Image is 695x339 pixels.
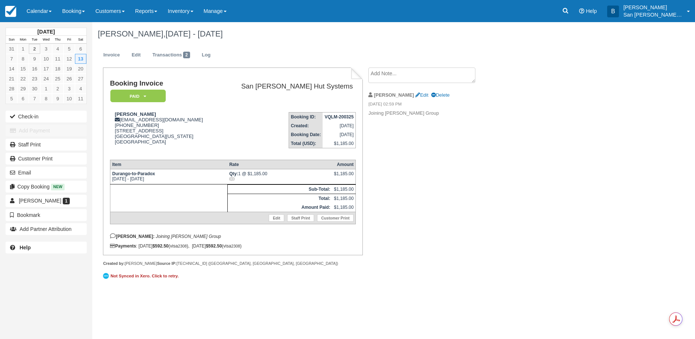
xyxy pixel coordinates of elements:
td: [DATE] - [DATE] [110,169,227,184]
em: (()) [229,176,330,181]
strong: [PERSON_NAME] [374,92,414,98]
strong: Qty [229,171,238,176]
small: 2308 [231,244,240,248]
span: [DATE] - [DATE] [165,29,223,38]
strong: VQLM-200325 [324,114,354,120]
a: 7 [6,54,17,64]
a: Log [196,48,216,62]
a: Transactions2 [147,48,196,62]
a: Staff Print [287,214,314,222]
th: Sat [75,36,86,44]
a: Help [6,242,87,253]
th: Amount Paid: [227,203,332,212]
th: Tue [29,36,40,44]
a: 19 [63,64,75,74]
a: Edit [126,48,146,62]
a: 27 [75,74,86,84]
button: Bookmark [6,209,87,221]
h1: [PERSON_NAME], [98,30,608,38]
p: Joining [PERSON_NAME] Group [368,110,493,117]
th: Booking Date: [289,130,323,139]
a: [PERSON_NAME] 1 [6,195,87,207]
strong: Created by: [103,261,125,266]
th: Thu [52,36,63,44]
a: 16 [29,64,40,74]
th: Fri [63,36,75,44]
span: 2 [183,52,190,58]
a: 13 [75,54,86,64]
div: : [DATE] (visa ), [DATE] (visa ) [110,243,356,249]
a: Delete [431,92,450,98]
a: 10 [63,94,75,104]
a: 26 [63,74,75,84]
a: 2 [29,44,40,54]
th: Total (USD): [289,139,323,148]
em: [DATE] 02:59 PM [368,101,493,109]
a: 2 [52,84,63,94]
i: Help [579,8,584,14]
a: 20 [75,64,86,74]
a: 12 [63,54,75,64]
img: checkfront-main-nav-mini-logo.png [5,6,16,17]
td: $1,185.00 [332,184,356,194]
a: 29 [17,84,29,94]
span: New [51,184,65,190]
a: 8 [17,54,29,64]
strong: Source IP: [157,261,177,266]
strong: $592.50 [152,243,168,249]
th: Booking ID: [289,113,323,122]
a: 14 [6,64,17,74]
a: Customer Print [6,153,87,165]
a: 11 [52,54,63,64]
td: $1,185.00 [332,203,356,212]
a: 3 [40,44,52,54]
a: 28 [6,84,17,94]
button: Add Payment [6,125,87,136]
a: Not Synced in Xero. Click to retry. [103,272,180,280]
b: Help [20,245,31,250]
button: Copy Booking New [6,181,87,193]
button: Email [6,167,87,179]
strong: [PERSON_NAME]: [110,234,155,239]
a: 4 [52,44,63,54]
strong: $592.50 [206,243,222,249]
a: 5 [6,94,17,104]
th: Mon [17,36,29,44]
a: 21 [6,74,17,84]
button: Add Partner Attribution [6,223,87,235]
div: B [607,6,619,17]
a: 22 [17,74,29,84]
a: 5 [63,44,75,54]
a: 1 [17,44,29,54]
a: Invoice [98,48,125,62]
p: San [PERSON_NAME] Hut Systems [623,11,682,18]
a: Edit [269,214,284,222]
a: Staff Print [6,139,87,151]
th: Created: [289,121,323,130]
a: 18 [52,64,63,74]
div: $1,185.00 [334,171,354,182]
span: 1 [63,198,70,204]
strong: Durango-to-Paradox [112,171,155,176]
p: [PERSON_NAME] [623,4,682,11]
span: [PERSON_NAME] [19,198,61,204]
th: Sun [6,36,17,44]
a: Edit [415,92,428,98]
em: Paid [110,90,166,103]
a: 6 [75,44,86,54]
td: [DATE] [323,130,355,139]
a: 30 [29,84,40,94]
strong: [PERSON_NAME] [115,111,156,117]
a: 24 [40,74,52,84]
a: 23 [29,74,40,84]
td: $1,185.00 [323,139,355,148]
td: $1,185.00 [332,194,356,203]
a: 6 [17,94,29,104]
a: 8 [40,94,52,104]
a: 9 [29,54,40,64]
div: [EMAIL_ADDRESS][DOMAIN_NAME] [PHONE_NUMBER] [STREET_ADDRESS] [GEOGRAPHIC_DATA][US_STATE] [GEOGRAP... [110,111,219,154]
th: Amount [332,160,356,169]
h2: San [PERSON_NAME] Hut Systems [221,83,353,90]
a: 15 [17,64,29,74]
a: 4 [75,84,86,94]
